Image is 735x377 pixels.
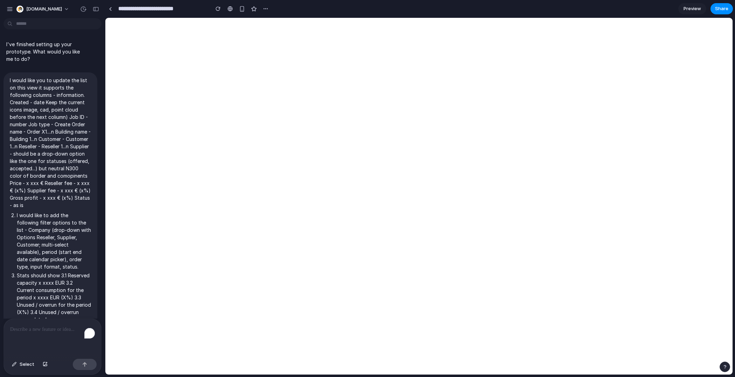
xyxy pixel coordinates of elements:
p: I've finished setting up your prototype. What would you like me to do? [6,41,81,63]
a: Preview [678,3,706,14]
button: Select [8,359,38,370]
span: Select [20,361,34,368]
button: Share [710,3,733,14]
p: I would like you to update the list on this view it supports the following columns - information.... [10,77,91,209]
span: Preview [684,5,701,12]
span: [DOMAIN_NAME] [26,6,62,13]
div: To enrich screen reader interactions, please activate Accessibility in Grammarly extension settings [4,319,101,356]
span: Share [715,5,728,12]
p: I would like to add the following filter options to the list - Company (drop-down with Options Re... [17,212,91,270]
button: [DOMAIN_NAME] [14,3,73,15]
p: Stats should show 3.1 Reserved capacity x xxxx EUR 3.2 Current consumption for the period x xxxx ... [17,272,91,323]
